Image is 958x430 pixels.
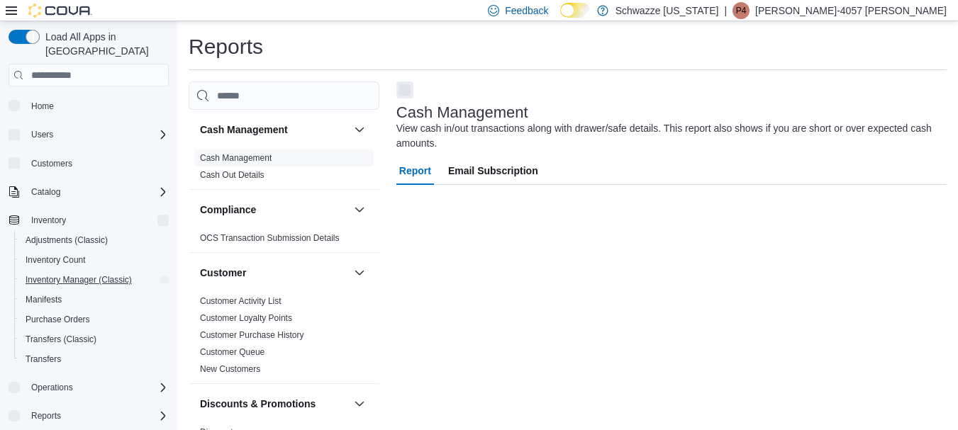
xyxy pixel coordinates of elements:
span: Transfers (Classic) [20,331,169,348]
span: Customers [26,154,169,172]
a: OCS Transaction Submission Details [200,233,340,243]
a: Customer Queue [200,347,264,357]
input: Dark Mode [560,3,590,18]
span: Customer Loyalty Points [200,312,292,324]
span: Inventory Manager (Classic) [20,271,169,288]
button: Discounts & Promotions [200,397,348,411]
button: Users [3,125,174,145]
button: Next [396,81,413,98]
button: Compliance [200,203,348,217]
a: Home [26,98,60,115]
a: Adjustments (Classic) [20,232,113,249]
button: Operations [26,379,79,396]
button: Catalog [3,182,174,202]
span: Purchase Orders [20,311,169,328]
span: Inventory [26,212,169,229]
img: Cova [28,4,92,18]
span: Customer Purchase History [200,329,304,341]
button: Customer [351,264,368,281]
span: Report [399,157,431,185]
h3: Discounts & Promotions [200,397,316,411]
p: Schwazze [US_STATE] [616,2,719,19]
a: Customers [26,155,78,172]
div: Cash Management [189,149,379,189]
button: Customer [200,266,348,280]
span: Catalog [26,183,169,200]
div: Compliance [189,230,379,252]
a: Transfers (Classic) [20,331,102,348]
span: Operations [31,382,73,393]
span: Users [26,126,169,143]
div: Patrick-4057 Leyba [733,2,750,19]
span: Catalog [31,186,60,198]
span: Customers [31,158,72,169]
span: Users [31,129,53,140]
button: Transfers [14,349,174,369]
h3: Cash Management [200,123,288,137]
span: Load All Apps in [GEOGRAPHIC_DATA] [40,30,169,58]
button: Inventory [3,210,174,230]
button: Transfers (Classic) [14,329,174,349]
button: Inventory Count [14,250,174,270]
button: Manifests [14,290,174,310]
span: Transfers [20,351,169,368]
span: Inventory [31,215,66,226]
a: Customer Purchase History [200,330,304,340]
a: Customer Activity List [200,296,282,306]
h3: Compliance [200,203,256,217]
button: Adjustments (Classic) [14,230,174,250]
span: Manifests [20,291,169,308]
span: New Customers [200,363,260,375]
button: Inventory Manager (Classic) [14,270,174,290]
span: OCS Transaction Submission Details [200,232,340,244]
span: Inventory Count [26,254,86,266]
button: Catalog [26,183,66,200]
span: Inventory Manager (Classic) [26,274,132,285]
button: Cash Management [200,123,348,137]
button: Inventory [26,212,72,229]
span: Home [31,101,54,112]
a: Inventory Count [20,251,91,268]
span: Operations [26,379,169,396]
button: Compliance [351,201,368,218]
a: Manifests [20,291,67,308]
button: Home [3,95,174,115]
p: [PERSON_NAME]-4057 [PERSON_NAME] [755,2,947,19]
span: Transfers [26,353,61,365]
span: Adjustments (Classic) [26,234,108,246]
span: P4 [736,2,747,19]
span: Adjustments (Classic) [20,232,169,249]
a: Inventory Manager (Classic) [20,271,138,288]
h3: Cash Management [396,104,528,121]
span: Home [26,96,169,114]
span: Reports [31,410,61,421]
button: Reports [3,406,174,426]
button: Cash Management [351,121,368,138]
span: Reports [26,407,169,424]
span: Inventory Count [20,251,169,268]
button: Users [26,126,59,143]
button: Reports [26,407,67,424]
span: Manifests [26,294,62,305]
span: Customer Activity List [200,295,282,307]
div: View cash in/out transactions along with drawer/safe details. This report also shows if you are s... [396,121,940,151]
span: Email Subscription [448,157,538,185]
span: Transfers (Classic) [26,334,96,345]
span: Cash Management [200,152,272,164]
a: New Customers [200,364,260,374]
button: Purchase Orders [14,310,174,329]
span: Purchase Orders [26,314,90,325]
a: Cash Out Details [200,170,264,180]
div: Customer [189,293,379,383]
a: Cash Management [200,153,272,163]
button: Customers [3,153,174,174]
h1: Reports [189,33,263,61]
a: Purchase Orders [20,311,96,328]
span: Customer Queue [200,346,264,358]
span: Feedback [505,4,548,18]
a: Transfers [20,351,67,368]
a: Customer Loyalty Points [200,313,292,323]
h3: Customer [200,266,246,280]
span: Cash Out Details [200,169,264,181]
